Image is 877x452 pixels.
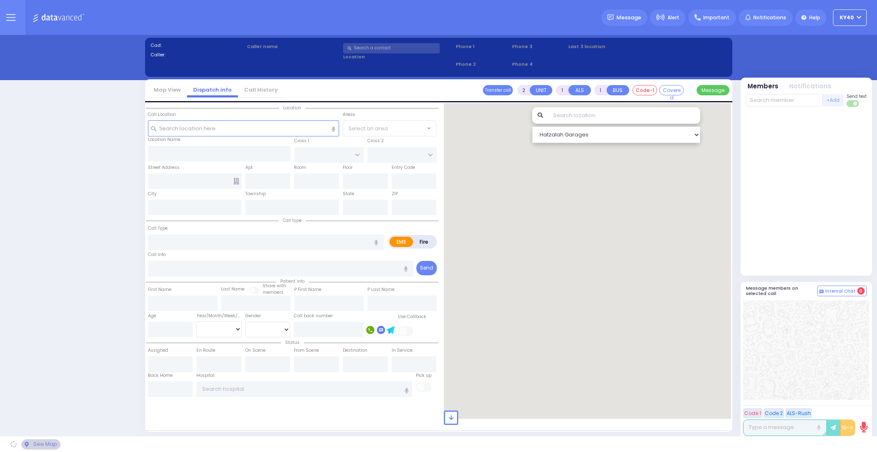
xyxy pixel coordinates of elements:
[748,82,778,91] button: Members
[150,42,244,49] label: Cad:
[416,261,437,275] button: Send
[294,347,319,354] label: From Scene
[221,286,245,293] label: Last Name
[456,61,509,68] span: Phone 2
[196,381,412,397] input: Search hospital
[512,61,565,68] span: Phone 4
[392,347,413,354] label: In Service
[367,286,395,293] label: P Last Name
[148,347,168,354] label: Assigned
[150,51,244,58] label: Caller:
[148,120,339,136] input: Search location here
[148,251,166,258] label: Call Info
[764,408,784,418] button: Code 2
[294,286,321,293] label: P First Name
[568,85,591,95] button: ALS
[659,85,684,95] button: Covered
[632,85,657,95] button: Code-1
[343,347,367,354] label: Destination
[753,14,786,21] span: Notifications
[416,372,432,379] label: Pick up
[548,107,700,124] input: Search location
[390,237,413,247] label: EMS
[343,111,355,118] label: Areas
[238,86,284,94] a: Call History
[840,14,854,21] span: KY40
[847,93,867,99] span: Send text
[196,347,215,354] label: En Route
[196,372,215,379] label: Hospital
[148,111,176,118] label: Call Location
[607,85,629,95] button: BUS
[746,94,823,106] input: Search member
[825,288,856,294] span: Internal Chat
[21,439,60,450] div: See map
[483,85,513,95] button: Transfer call
[616,14,641,22] span: Message
[148,372,173,379] label: Back Home
[279,105,305,111] span: Location
[367,138,384,144] label: Cross 2
[789,82,831,91] button: Notifications
[247,43,341,50] label: Caller name
[607,14,614,21] img: message.svg
[833,9,867,26] button: KY40
[809,14,820,21] span: Help
[148,313,156,319] label: Age
[343,53,453,60] label: Location
[281,339,304,346] span: Status
[697,85,729,95] button: Message
[148,164,180,171] label: Street Address
[392,164,415,171] label: Entry Code
[32,12,87,23] img: Logo
[148,191,157,197] label: City
[294,138,309,144] label: Cross 1
[148,136,180,143] label: Location Name
[847,99,860,108] label: Turn off text
[667,14,679,21] span: Alert
[746,286,817,296] h5: Message members on selected call
[743,408,762,418] button: Code 1
[245,164,253,171] label: Apt
[343,43,440,53] input: Search a contact
[294,313,333,319] label: Call back number
[392,191,398,197] label: ZIP
[512,43,565,50] span: Phone 3
[279,217,306,224] span: Call type
[568,43,647,50] label: Last 3 location
[530,85,552,95] button: UNIT
[348,125,388,133] span: Select an area
[245,191,266,197] label: Township
[148,86,187,94] a: Map View
[857,287,865,295] span: 0
[233,178,239,184] span: Other building occupants
[456,43,509,50] span: Phone 1
[785,408,812,418] button: ALS-Rush
[343,164,353,171] label: Floor
[263,289,284,295] span: members
[148,225,168,232] label: Call Type
[245,347,265,354] label: On Scene
[343,191,354,197] label: State
[263,283,286,289] small: Share with
[817,286,867,296] button: Internal Chat 0
[819,290,824,294] img: comment-alt.png
[276,278,309,284] span: Patient info
[413,237,436,247] label: Fire
[703,14,729,21] span: Important
[398,314,426,320] label: Use Callback
[196,313,242,319] div: Year/Month/Week/Day
[148,286,171,293] label: First Name
[245,313,261,319] label: Gender
[187,86,238,94] a: Dispatch info
[294,164,306,171] label: Room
